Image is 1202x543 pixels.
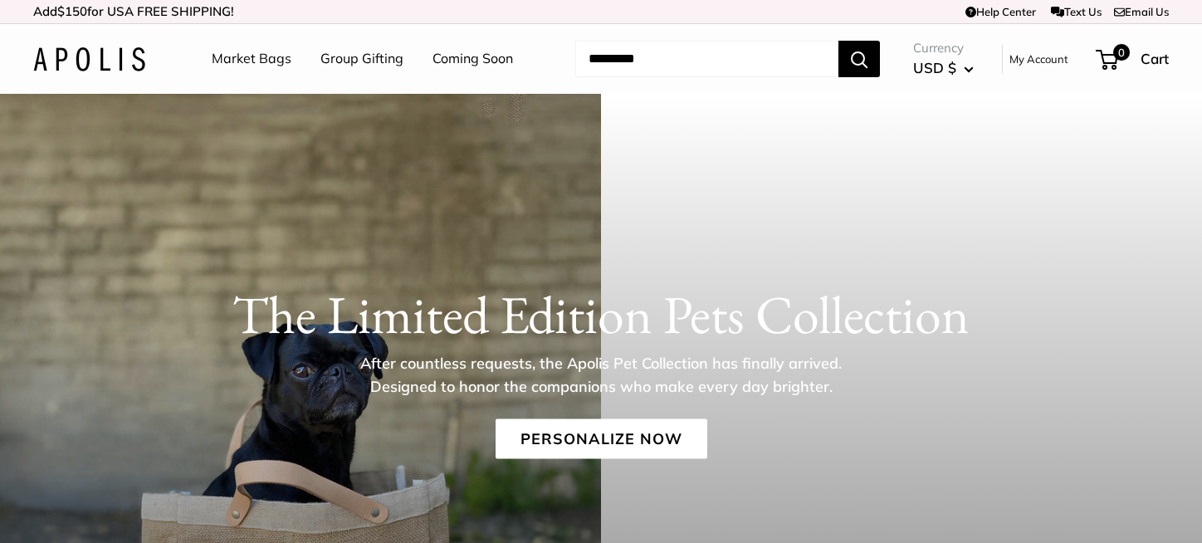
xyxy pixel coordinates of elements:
[1051,5,1102,18] a: Text Us
[1141,50,1169,67] span: Cart
[1114,5,1169,18] a: Email Us
[575,41,838,77] input: Search...
[1097,46,1169,72] a: 0 Cart
[1009,49,1068,69] a: My Account
[913,55,974,81] button: USD $
[496,418,707,458] a: Personalize Now
[331,351,871,398] p: After countless requests, the Apolis Pet Collection has finally arrived. Designed to honor the co...
[1113,44,1130,61] span: 0
[212,46,291,71] a: Market Bags
[913,59,956,76] span: USD $
[33,47,145,71] img: Apolis
[965,5,1036,18] a: Help Center
[913,37,974,60] span: Currency
[33,282,1169,345] h1: The Limited Edition Pets Collection
[432,46,513,71] a: Coming Soon
[320,46,403,71] a: Group Gifting
[838,41,880,77] button: Search
[57,3,87,19] span: $150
